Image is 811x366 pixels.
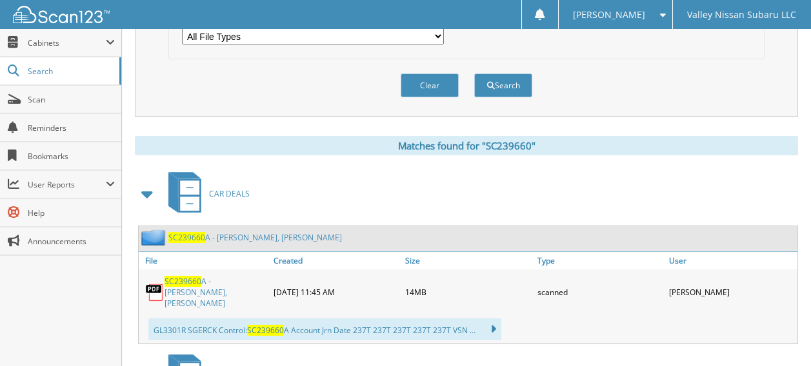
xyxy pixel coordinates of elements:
span: SC239660 [165,276,201,287]
span: Help [28,207,115,218]
span: Reminders [28,122,115,133]
a: File [139,252,270,269]
button: Clear [401,73,459,97]
img: folder2.png [141,229,168,246]
a: CAR DEALS [161,168,250,219]
span: SC239660 [168,232,205,243]
div: Matches found for "SC239660" [135,136,798,155]
a: SC239660A - [PERSON_NAME], [PERSON_NAME] [168,232,342,243]
span: SC239660 [247,325,284,336]
div: [PERSON_NAME] [666,273,797,312]
button: Search [474,73,532,97]
span: Bookmarks [28,151,115,162]
div: GL3301R SGERCK Control: A Account Jrn Date 237T 237T 237T 237T 237T VSN ... [148,318,501,340]
a: User [666,252,797,269]
img: PDF.png [145,283,165,302]
a: Type [534,252,666,269]
div: 14MB [402,273,534,312]
span: Search [28,66,113,77]
span: [PERSON_NAME] [573,11,645,19]
span: Cabinets [28,37,106,48]
span: User Reports [28,179,106,190]
span: Announcements [28,236,115,247]
a: Size [402,252,534,269]
div: [DATE] 11:45 AM [270,273,402,312]
img: scan123-logo-white.svg [13,6,110,23]
a: Created [270,252,402,269]
div: scanned [534,273,666,312]
span: CAR DEALS [209,188,250,199]
iframe: Chat Widget [746,304,811,366]
span: Valley Nissan Subaru LLC [687,11,796,19]
span: Scan [28,94,115,105]
a: SC239660A - [PERSON_NAME], [PERSON_NAME] [165,276,267,309]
